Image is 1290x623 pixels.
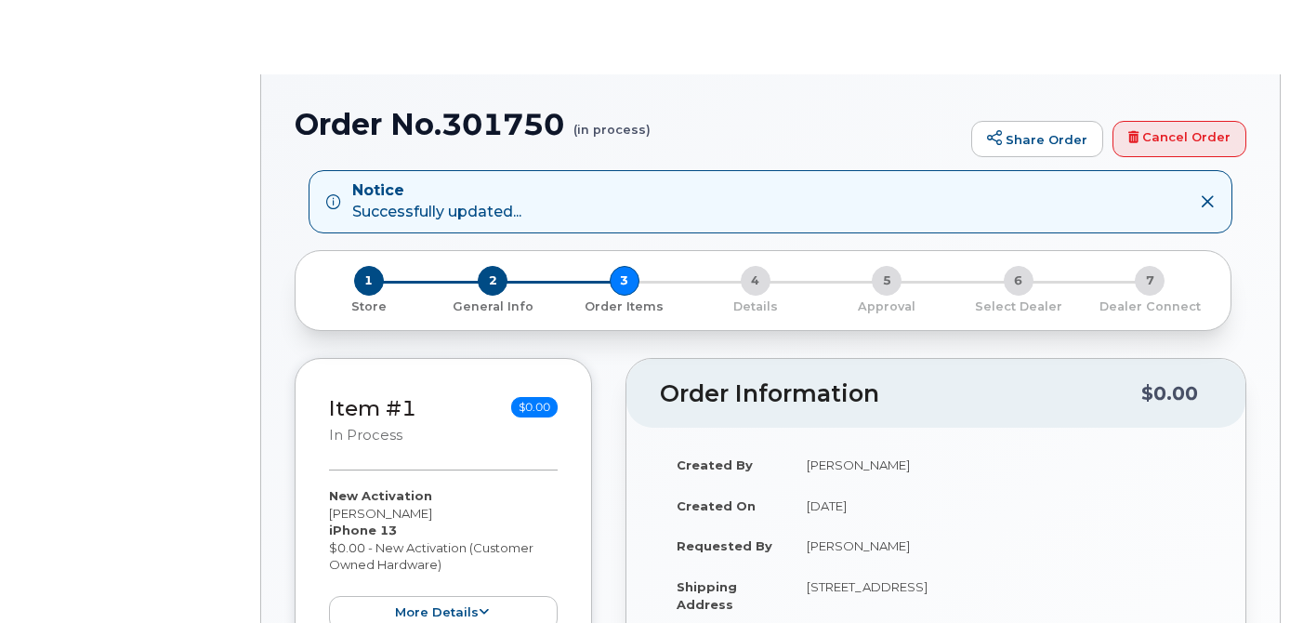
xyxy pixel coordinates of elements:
[573,108,651,137] small: (in process)
[329,427,402,444] small: in process
[434,298,550,315] p: General Info
[310,296,427,315] a: 1 Store
[677,579,737,612] strong: Shipping Address
[329,523,397,537] strong: iPhone 13
[478,266,507,296] span: 2
[790,525,1212,566] td: [PERSON_NAME]
[354,266,384,296] span: 1
[1141,376,1198,411] div: $0.00
[1112,121,1246,158] a: Cancel Order
[352,180,521,223] div: Successfully updated...
[295,108,962,140] h1: Order No.301750
[660,381,1141,407] h2: Order Information
[352,180,521,202] strong: Notice
[971,121,1103,158] a: Share Order
[790,444,1212,485] td: [PERSON_NAME]
[677,538,772,553] strong: Requested By
[427,296,558,315] a: 2 General Info
[329,488,432,503] strong: New Activation
[790,485,1212,526] td: [DATE]
[329,395,416,421] a: Item #1
[677,498,756,513] strong: Created On
[318,298,419,315] p: Store
[511,397,558,418] span: $0.00
[677,457,753,472] strong: Created By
